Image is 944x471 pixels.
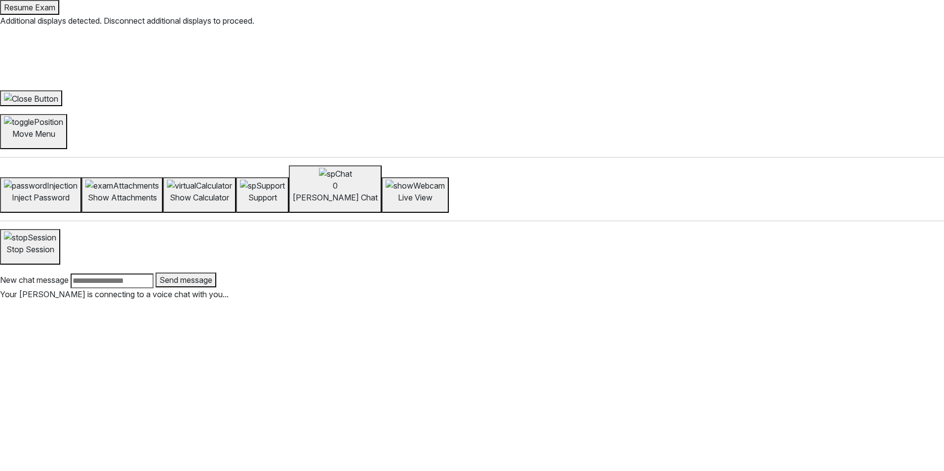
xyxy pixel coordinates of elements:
[4,180,78,192] img: passwordInjection
[386,192,445,203] p: Live View
[4,243,56,255] p: Stop Session
[386,180,445,192] img: showWebcam
[289,165,382,213] button: spChat0[PERSON_NAME] Chat
[156,273,216,287] button: Send message
[319,168,352,180] img: spChat
[293,192,378,203] p: [PERSON_NAME] Chat
[4,192,78,203] p: Inject Password
[81,177,163,213] button: Show Attachments
[85,180,159,192] img: examAttachments
[167,192,232,203] p: Show Calculator
[4,232,56,243] img: stopSession
[167,180,232,192] img: virtualCalculator
[236,177,289,213] button: Support
[382,177,449,213] button: Live View
[240,192,285,203] p: Support
[4,93,58,105] img: Close Button
[159,275,212,285] span: Send message
[85,192,159,203] p: Show Attachments
[163,177,236,213] button: Show Calculator
[293,180,378,192] div: 0
[240,180,285,192] img: spSupport
[4,116,63,128] img: togglePosition
[4,128,63,140] p: Move Menu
